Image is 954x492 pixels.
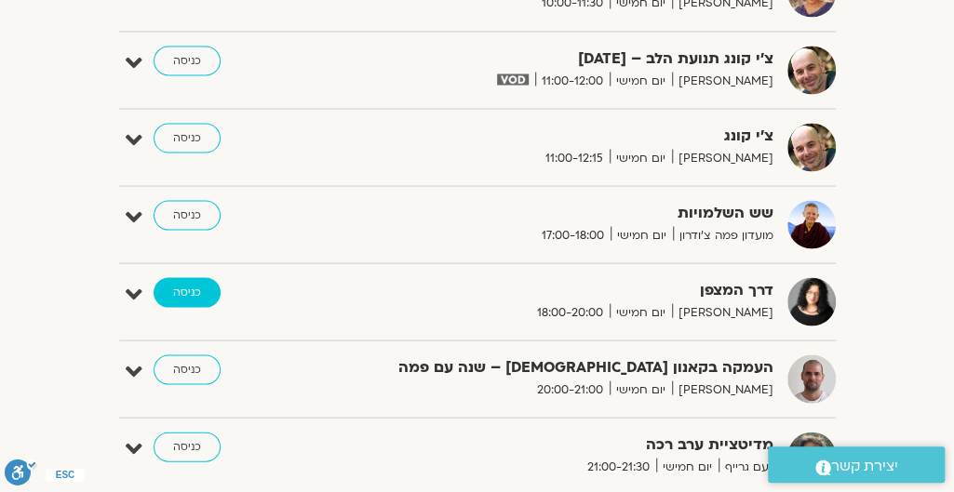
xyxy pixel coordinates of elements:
strong: צ'י קונג [373,123,773,148]
span: 18:00-20:00 [531,302,610,322]
span: יום חמישי [610,379,672,399]
a: כניסה [154,277,221,307]
strong: שש השלמויות [373,200,773,225]
img: vodicon [497,73,528,85]
strong: דרך המצפן [373,277,773,302]
a: כניסה [154,46,221,75]
strong: צ'י קונג תנועת הלב – [DATE] [373,46,773,71]
span: מועדון פמה צ'ודרון [673,225,773,245]
span: יום חמישי [610,148,672,167]
a: כניסה [154,200,221,230]
span: 11:00-12:00 [535,71,610,90]
span: [PERSON_NAME] [672,302,773,322]
span: 21:00-21:30 [581,457,656,476]
span: יום חמישי [610,302,672,322]
span: [PERSON_NAME] [672,148,773,167]
span: 17:00-18:00 [535,225,611,245]
span: 20:00-21:00 [531,379,610,399]
strong: העמקה בקאנון [DEMOGRAPHIC_DATA] – שנה עם פמה [373,354,773,379]
span: יום חמישי [656,457,719,476]
a: יצירת קשר [768,446,945,483]
span: [PERSON_NAME] [672,379,773,399]
span: יצירת קשר [831,454,898,479]
span: 11:00-12:15 [539,148,610,167]
a: כניסה [154,123,221,153]
a: כניסה [154,354,221,384]
span: יום חמישי [610,71,672,90]
span: [PERSON_NAME] [672,71,773,90]
span: נעם גרייף [719,457,773,476]
span: יום חמישי [611,225,673,245]
a: כניסה [154,432,221,461]
strong: מדיטציית ערב רכה [373,432,773,457]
